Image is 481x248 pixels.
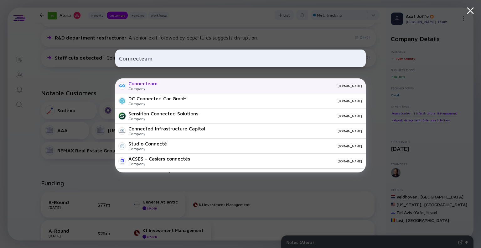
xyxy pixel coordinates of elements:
div: Company [128,86,158,91]
div: Company [128,101,187,106]
div: Cosmo Connected [128,171,170,177]
div: Connected Infrastructure Capital [128,126,205,131]
div: [DOMAIN_NAME] [172,144,362,148]
div: [DOMAIN_NAME] [210,129,362,133]
div: DC Connected Car GmbH [128,96,187,101]
div: [DOMAIN_NAME] [195,159,362,163]
div: Company [128,131,205,136]
div: Company [128,116,198,121]
div: Sensirion Connected Solutions [128,111,198,116]
div: ACSES - Casiers connectés [128,156,190,161]
div: [DOMAIN_NAME] [163,84,362,88]
div: Connecteam [128,81,158,86]
div: Company [128,146,167,151]
div: Company [128,161,190,166]
div: [DOMAIN_NAME] [203,114,362,118]
div: [DOMAIN_NAME] [192,99,362,103]
div: Studio Connecté [128,141,167,146]
input: Search Company or Investor... [119,53,362,64]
